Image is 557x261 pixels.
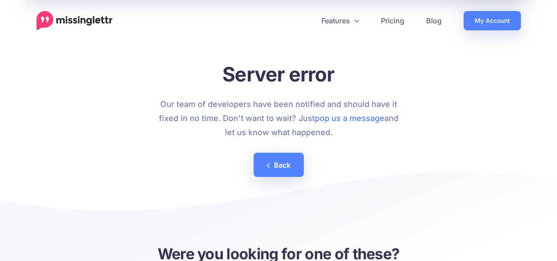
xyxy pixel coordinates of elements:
a: Pricing [370,11,415,30]
a: Blog [415,11,453,30]
a: Features [310,11,370,30]
h1: Server error [154,62,403,86]
a: pop us a message [315,114,384,123]
a: My Account [464,11,521,30]
a: Back [254,153,304,177]
p: Our team of developers have been notified and should have it fixed in no time. Don't want to wait... [154,97,403,140]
